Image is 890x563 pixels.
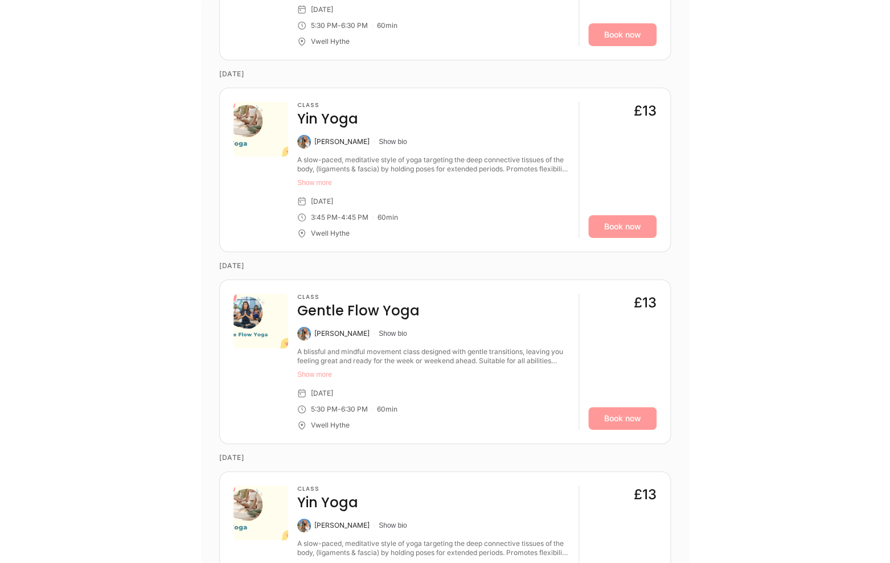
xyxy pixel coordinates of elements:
time: [DATE] [219,444,671,471]
div: £13 [634,102,657,120]
img: Alexandra Poppy [297,519,311,532]
time: [DATE] [219,252,671,280]
button: Show bio [379,521,407,530]
h3: Class [297,102,358,109]
div: 60 min [377,405,397,414]
div: [PERSON_NAME] [314,329,370,338]
div: 5:30 PM [311,21,338,30]
div: 6:30 PM [341,21,368,30]
div: 5:30 PM [311,405,338,414]
img: 226c939c-3db3-433d-ba88-d0ea79d2a678.png [233,102,288,157]
div: Vwell Hythe [311,421,350,430]
div: - [338,405,341,414]
div: Vwell Hythe [311,229,350,238]
div: - [338,21,341,30]
div: 4:45 PM [341,213,368,222]
button: Show bio [379,137,407,146]
h4: Yin Yoga [297,494,358,512]
div: [DATE] [311,389,333,398]
h4: Yin Yoga [297,110,358,128]
a: Book now [588,215,657,238]
div: A slow-paced, meditative style of yoga targeting the deep connective tissues of the body, (ligame... [297,155,569,174]
div: 60 min [378,213,398,222]
div: [PERSON_NAME] [314,521,370,530]
img: 61e4154f-1df3-4cf4-9c57-15847db83959.png [233,294,288,348]
div: - [338,213,341,222]
button: Show bio [379,329,407,338]
div: £13 [634,486,657,504]
div: 60 min [377,21,397,30]
img: Alexandra Poppy [297,135,311,149]
button: Show more [297,178,569,187]
div: A slow-paced, meditative style of yoga targeting the deep connective tissues of the body, (ligame... [297,539,569,557]
a: Book now [588,407,657,430]
button: Show more [297,370,569,379]
div: 6:30 PM [341,405,368,414]
a: Book now [588,23,657,46]
div: £13 [634,294,657,312]
img: Alexandra Poppy [297,327,311,340]
div: A blissful and mindful movement class designed with gentle transitions, leaving you feeling great... [297,347,569,365]
h3: Class [297,486,358,492]
div: [DATE] [311,197,333,206]
div: 3:45 PM [311,213,338,222]
div: [DATE] [311,5,333,14]
img: 226c939c-3db3-433d-ba88-d0ea79d2a678.png [233,486,288,540]
h3: Class [297,294,420,301]
div: Vwell Hythe [311,37,350,46]
time: [DATE] [219,60,671,88]
h4: Gentle Flow Yoga [297,302,420,320]
div: [PERSON_NAME] [314,137,370,146]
